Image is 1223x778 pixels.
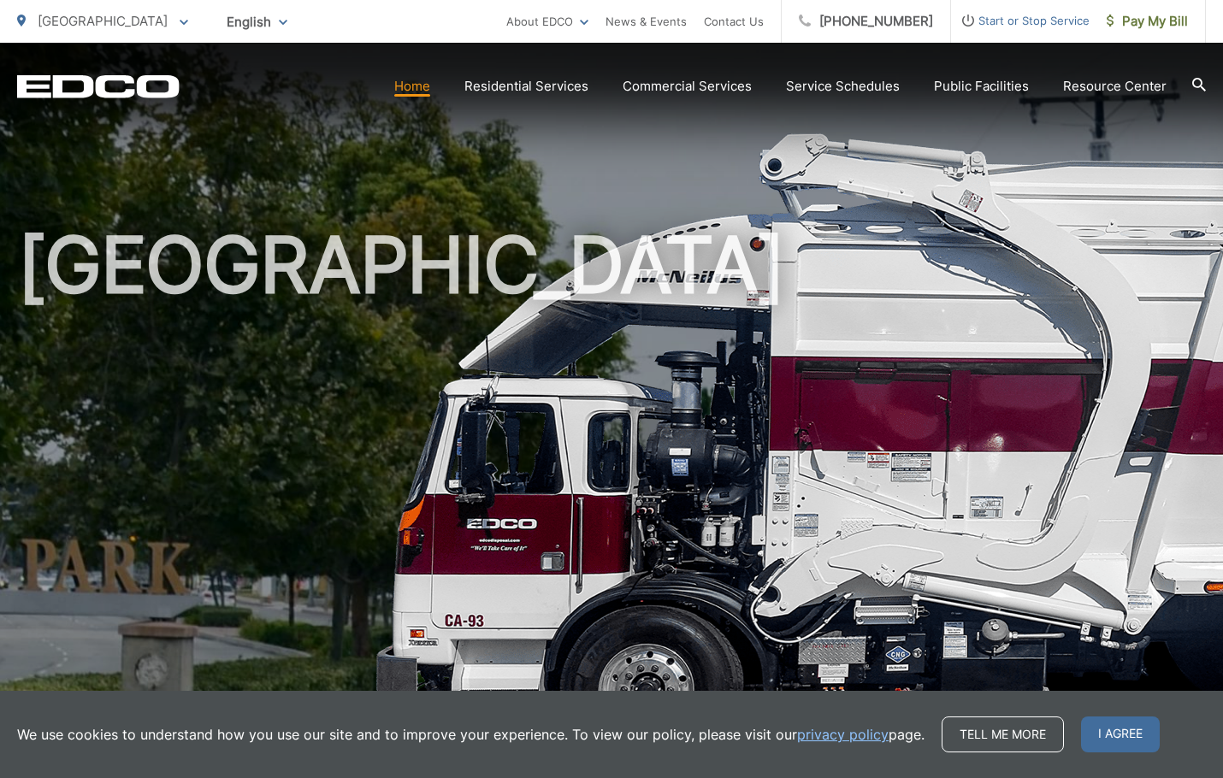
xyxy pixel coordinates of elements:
span: [GEOGRAPHIC_DATA] [38,13,168,29]
a: EDCD logo. Return to the homepage. [17,74,180,98]
p: We use cookies to understand how you use our site and to improve your experience. To view our pol... [17,724,925,745]
a: privacy policy [797,724,889,745]
span: I agree [1081,716,1160,752]
a: News & Events [606,11,687,32]
a: Public Facilities [934,76,1029,97]
a: Resource Center [1063,76,1167,97]
a: Home [394,76,430,97]
a: Commercial Services [623,76,752,97]
a: About EDCO [506,11,588,32]
a: Residential Services [464,76,588,97]
h1: [GEOGRAPHIC_DATA] [17,222,1206,763]
a: Tell me more [942,716,1064,752]
span: Pay My Bill [1107,11,1188,32]
a: Contact Us [704,11,764,32]
span: English [214,7,300,37]
a: Service Schedules [786,76,900,97]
